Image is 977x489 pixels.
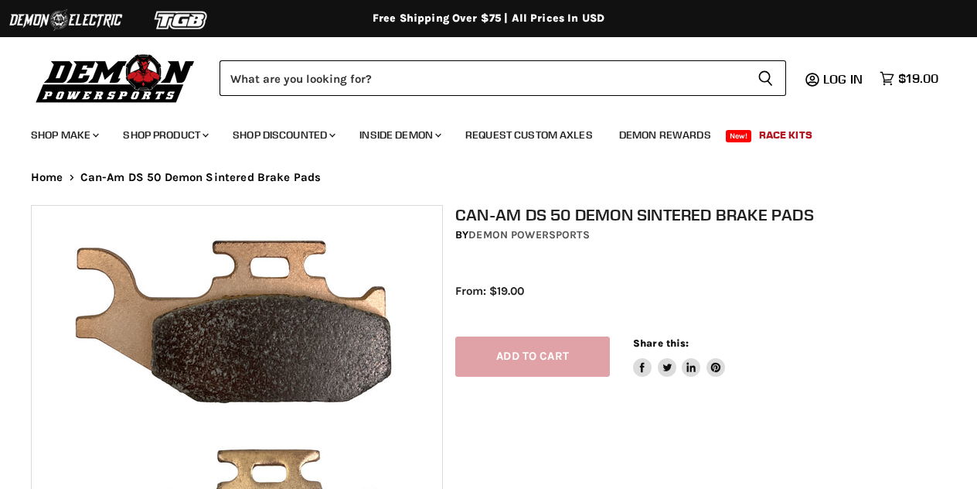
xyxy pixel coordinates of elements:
img: Demon Powersports [31,50,200,105]
ul: Main menu [19,113,934,151]
button: Search [745,60,786,96]
div: by [455,227,958,244]
a: Inside Demon [348,119,451,151]
form: Product [220,60,786,96]
a: Request Custom Axles [454,119,604,151]
a: $19.00 [872,67,946,90]
span: $19.00 [898,71,938,86]
a: Shop Discounted [221,119,345,151]
img: TGB Logo 2 [124,5,240,35]
a: Demon Powersports [468,228,589,241]
a: Home [31,171,63,184]
img: Demon Electric Logo 2 [8,5,124,35]
a: Demon Rewards [608,119,723,151]
a: Shop Make [19,119,108,151]
aside: Share this: [633,337,725,378]
a: Shop Product [111,119,218,151]
span: From: $19.00 [455,284,524,298]
a: Log in [816,72,872,86]
span: Log in [823,71,863,87]
span: Can-Am DS 50 Demon Sintered Brake Pads [80,171,322,184]
span: Share this: [633,337,689,349]
input: Search [220,60,745,96]
span: New! [726,130,752,142]
h1: Can-Am DS 50 Demon Sintered Brake Pads [455,205,958,224]
a: Race Kits [747,119,824,151]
